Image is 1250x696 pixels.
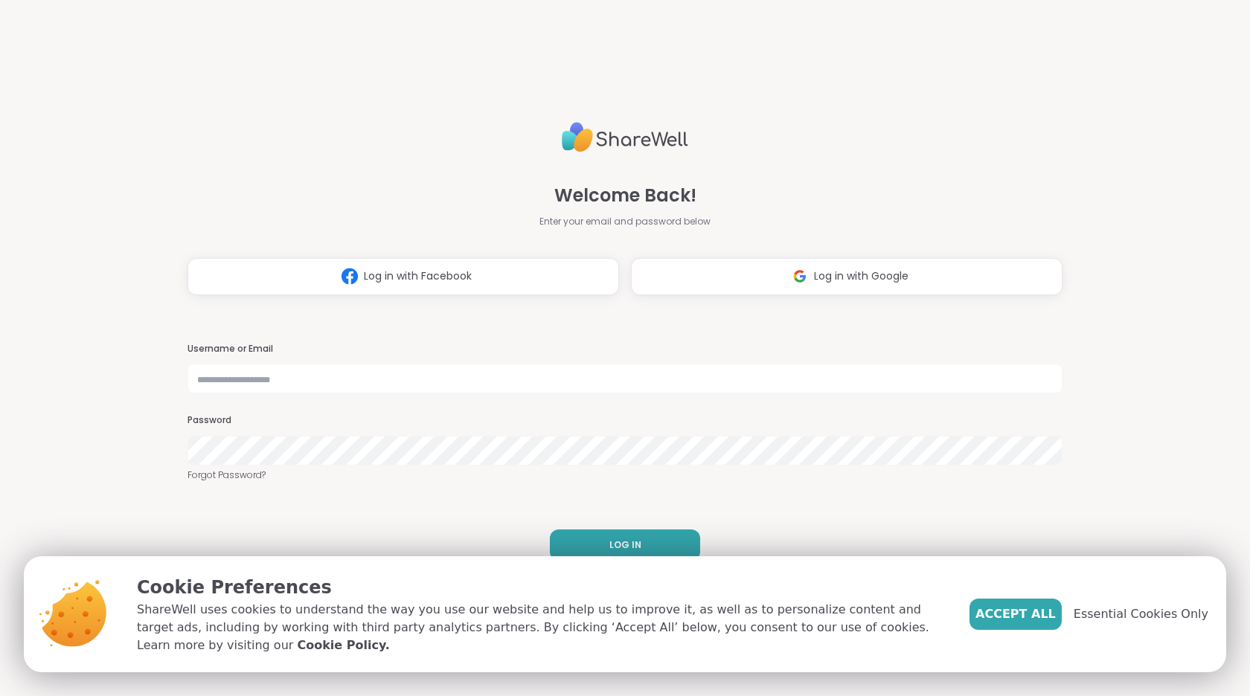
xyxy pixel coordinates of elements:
span: Welcome Back! [554,182,696,209]
h3: Password [187,414,1062,427]
h3: Username or Email [187,343,1062,355]
p: ShareWell uses cookies to understand the way you use our website and help us to improve it, as we... [137,601,946,654]
button: Log in with Facebook [187,258,619,295]
span: LOG IN [609,538,641,552]
span: Log in with Facebook [364,268,472,284]
span: Log in with Google [814,268,908,284]
a: Cookie Policy. [297,637,389,654]
button: Log in with Google [631,258,1062,295]
button: Accept All [969,599,1062,630]
a: Forgot Password? [187,468,1062,482]
img: ShareWell Logomark [336,262,364,290]
span: Essential Cookies Only [1074,605,1208,623]
button: LOG IN [550,529,700,561]
img: ShareWell Logomark [786,262,814,290]
p: Cookie Preferences [137,574,946,601]
img: ShareWell Logo [562,116,688,158]
span: Enter your email and password below [539,215,711,228]
span: Accept All [975,605,1056,623]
